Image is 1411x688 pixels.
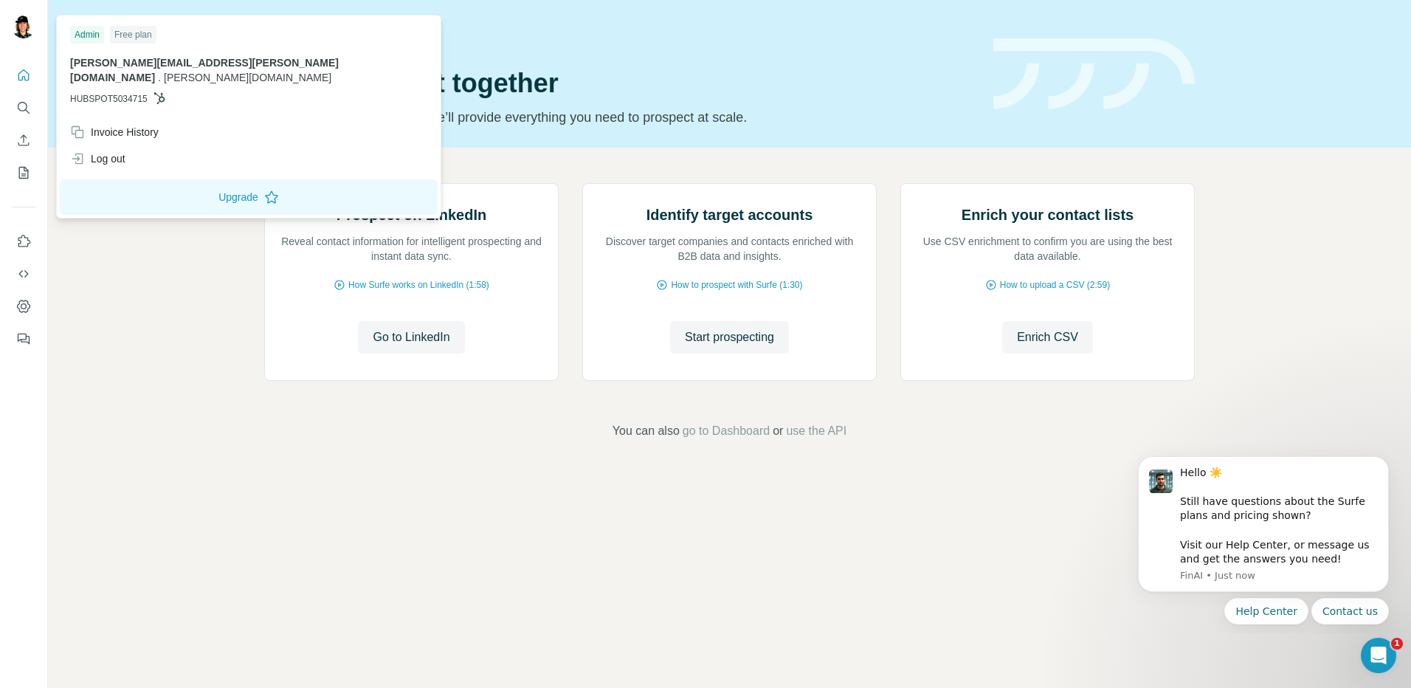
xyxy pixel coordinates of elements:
button: Quick start [12,62,35,89]
div: Admin [70,26,104,44]
div: Quick start [264,27,976,42]
p: Reveal contact information for intelligent prospecting and instant data sync. [280,234,543,264]
div: Log out [70,151,125,166]
span: 1 [1391,638,1403,650]
h1: Let’s prospect together [264,69,976,98]
span: You can also [613,422,680,440]
span: HUBSPOT5034715 [70,92,148,106]
iframe: Intercom notifications message [1116,443,1411,633]
button: use the API [786,422,846,440]
h2: Enrich your contact lists [962,204,1134,225]
span: Start prospecting [685,328,774,346]
span: Enrich CSV [1017,328,1078,346]
button: Dashboard [12,293,35,320]
button: Enrich CSV [1002,321,1093,354]
button: Start prospecting [670,321,789,354]
div: Invoice History [70,125,159,140]
img: banner [993,38,1195,110]
span: [PERSON_NAME][EMAIL_ADDRESS][PERSON_NAME][DOMAIN_NAME] [70,57,339,83]
span: [PERSON_NAME][DOMAIN_NAME] [164,72,331,83]
span: How Surfe works on LinkedIn (1:58) [348,278,489,292]
button: Use Surfe on LinkedIn [12,228,35,255]
p: Use CSV enrichment to confirm you are using the best data available. [916,234,1179,264]
span: or [773,422,783,440]
button: My lists [12,159,35,186]
h2: Identify target accounts [646,204,813,225]
button: Feedback [12,326,35,352]
span: . [158,72,161,83]
div: Free plan [110,26,156,44]
iframe: Intercom live chat [1361,638,1396,673]
img: Avatar [12,15,35,38]
p: Pick your starting point and we’ll provide everything you need to prospect at scale. [264,107,976,128]
span: Go to LinkedIn [373,328,449,346]
p: Discover target companies and contacts enriched with B2B data and insights. [598,234,861,264]
button: Enrich CSV [12,127,35,154]
button: Upgrade [60,179,438,215]
button: Search [12,94,35,121]
button: go to Dashboard [683,422,770,440]
button: Use Surfe API [12,261,35,287]
span: How to upload a CSV (2:59) [1000,278,1110,292]
span: How to prospect with Surfe (1:30) [671,278,802,292]
button: Go to LinkedIn [358,321,464,354]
